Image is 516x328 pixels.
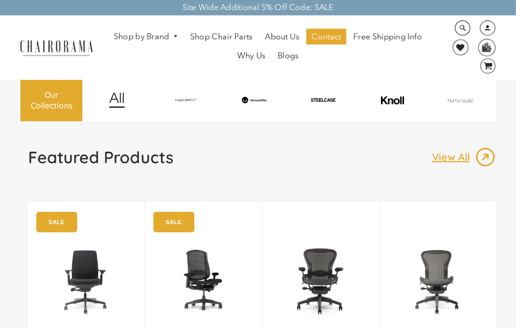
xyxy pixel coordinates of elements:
p: View All [432,150,475,164]
img: image_11.png [428,98,494,102]
text: SALE [49,218,64,225]
img: WhatsApp_Image_2024-07-12_at_16.23.01.webp [479,39,495,55]
a: Free Shipping Info [348,29,427,45]
span: Why Us [237,51,265,61]
img: image_10_1.png [359,96,425,105]
img: chairorama [15,38,97,56]
a: View All [432,147,496,167]
text: SALE [166,218,182,225]
span: Blogs [278,51,299,61]
a: Shop Chair Parts [185,29,258,45]
a: Blogs [273,48,304,64]
a: Contact [306,29,346,45]
img: PHOTO-2024-07-09-00-53-10-removebg-preview.png [290,98,356,102]
img: image_8_173eb7e0-7579-41b4-bc8e-4ba0b8ba93e8.png [221,97,288,103]
a: Our Collections [20,79,82,121]
a: About Us [260,29,304,45]
span: About Us [265,32,299,42]
h1: Featured Products [28,147,173,167]
span: Shop Chair Parts [190,32,253,42]
span: Free Shipping Info [353,32,422,42]
a: Featured Products [28,147,173,176]
img: image_12.png [88,92,145,108]
span: Contact [311,32,341,42]
img: image_7_14f0750b-d084-457f-979a-a1ab9f6582c4.png [152,96,219,105]
a: Why Us [232,48,271,64]
img: image_13.png [475,147,496,167]
a: Shop by Brand [109,29,184,45]
nav: DesktopNavigation [103,29,434,67]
